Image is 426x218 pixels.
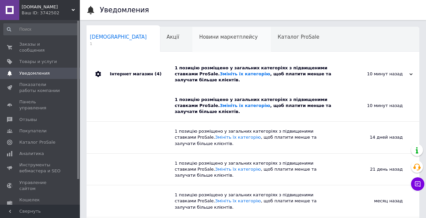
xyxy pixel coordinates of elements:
h1: Уведомления [100,6,149,14]
button: Чат с покупателем [411,177,424,191]
span: Уведомления [19,70,50,76]
div: 1 позицію розміщено у загальних категоріях з підвищеними ставками ProSale. , щоб платити менше та... [175,128,336,147]
a: Змініть їх категорію [220,71,270,76]
div: месяц назад [336,185,419,217]
span: Отзывы [19,117,37,123]
a: Змініть їх категорію [215,167,261,172]
span: Каталог ProSale [278,34,319,40]
div: Інтернет магазин [110,58,175,90]
span: Товары и услуги [19,59,57,65]
div: 10 минут назад [346,71,413,77]
input: Поиск [3,23,79,35]
span: Управление сайтом [19,180,62,192]
span: (4) [154,71,161,76]
span: Кошелек компании [19,197,62,209]
span: Заказы и сообщения [19,41,62,53]
a: Змініть їх категорію [220,103,270,108]
span: tehno-shop.vn.ua [22,4,72,10]
div: 10 минут назад [336,90,419,122]
div: 21 день назад [336,154,419,185]
div: 1 позицію розміщено у загальних категоріях з підвищеними ставками ProSale. , щоб платити менше та... [175,65,346,83]
span: Акції [167,34,179,40]
div: Ваш ID: 3742502 [22,10,80,16]
span: Инструменты вебмастера и SEO [19,162,62,174]
span: 1 [90,41,147,46]
div: 14 дней назад [336,122,419,153]
a: Змініть їх категорію [215,198,261,203]
span: Новини маркетплейсу [199,34,258,40]
span: Показатели работы компании [19,82,62,94]
span: Каталог ProSale [19,139,55,145]
a: Змініть їх категорію [215,135,261,140]
span: Покупатели [19,128,47,134]
span: [DEMOGRAPHIC_DATA] [90,34,147,40]
div: 1 позицію розміщено у загальних категоріях з підвищеними ставками ProSale. , щоб платити менше та... [175,192,336,210]
span: Аналитика [19,151,44,157]
span: Панель управления [19,99,62,111]
div: 1 позицію розміщено у загальних категоріях з підвищеними ставками ProSale. , щоб платити менше та... [175,160,336,179]
div: 1 позицію розміщено у загальних категоріях з підвищеними ставками ProSale. , щоб платити менше та... [175,97,336,115]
